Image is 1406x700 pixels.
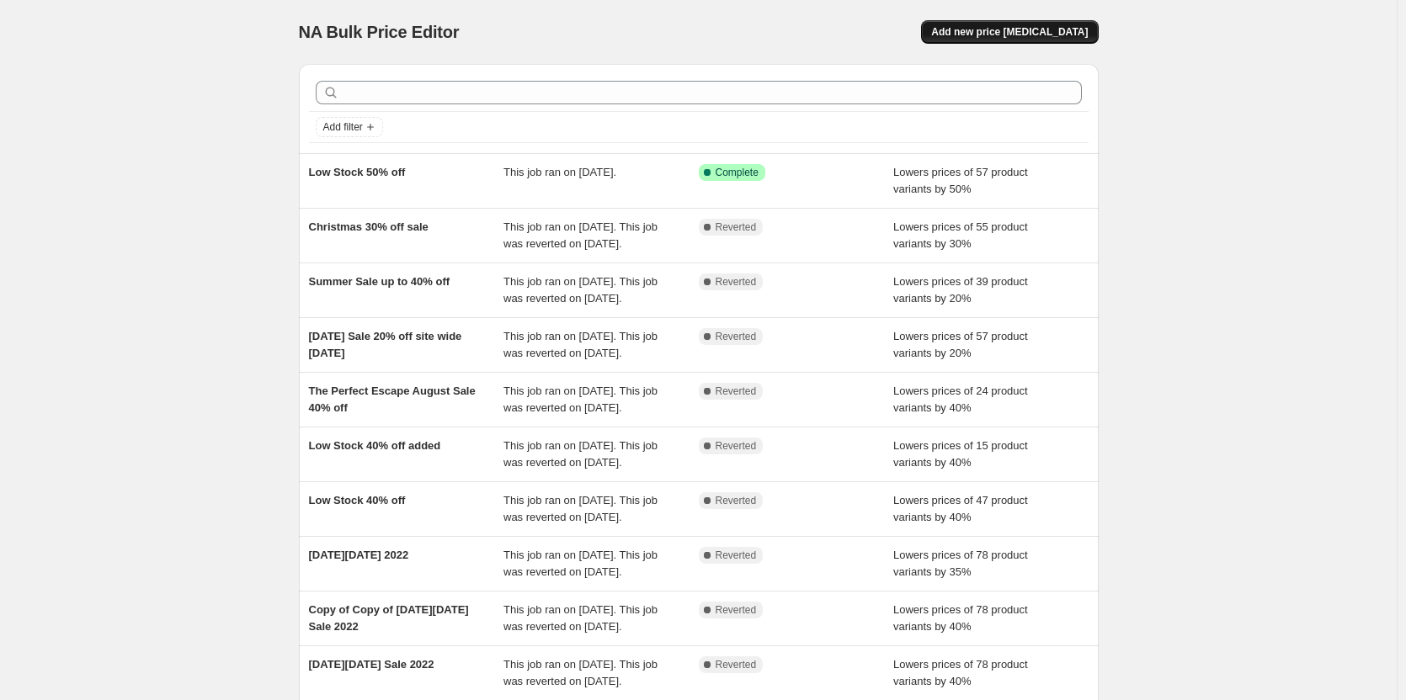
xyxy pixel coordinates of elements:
[503,658,658,687] span: This job ran on [DATE]. This job was reverted on [DATE].
[503,330,658,359] span: This job ran on [DATE]. This job was reverted on [DATE].
[921,20,1098,44] button: Add new price [MEDICAL_DATA]
[309,275,450,288] span: Summer Sale up to 40% off
[893,330,1028,359] span: Lowers prices of 57 product variants by 20%
[716,220,757,234] span: Reverted
[309,439,441,452] span: Low Stock 40% off added
[716,603,757,617] span: Reverted
[893,275,1028,305] span: Lowers prices of 39 product variants by 20%
[893,658,1028,687] span: Lowers prices of 78 product variants by 40%
[893,384,1028,414] span: Lowers prices of 24 product variants by 40%
[893,603,1028,633] span: Lowers prices of 78 product variants by 40%
[893,166,1028,195] span: Lowers prices of 57 product variants by 50%
[716,275,757,289] span: Reverted
[893,494,1028,523] span: Lowers prices of 47 product variants by 40%
[503,220,658,250] span: This job ran on [DATE]. This job was reverted on [DATE].
[716,439,757,453] span: Reverted
[503,384,658,414] span: This job ran on [DATE]. This job was reverted on [DATE].
[503,439,658,469] span: This job ran on [DATE]. This job was reverted on [DATE].
[716,166,759,179] span: Complete
[893,220,1028,250] span: Lowers prices of 55 product variants by 30%
[309,330,462,359] span: [DATE] Sale 20% off site wide [DATE]
[503,603,658,633] span: This job ran on [DATE]. This job was reverted on [DATE].
[716,494,757,507] span: Reverted
[309,549,409,561] span: [DATE][DATE] 2022
[503,166,616,178] span: This job ran on [DATE].
[503,275,658,305] span: This job ran on [DATE]. This job was reverted on [DATE].
[716,549,757,562] span: Reverted
[309,384,476,414] span: The Perfect Escape August Sale 40% off
[716,330,757,343] span: Reverted
[323,120,363,134] span: Add filter
[893,549,1028,578] span: Lowers prices of 78 product variants by 35%
[299,23,460,41] span: NA Bulk Price Editor
[309,658,434,671] span: [DATE][DATE] Sale 2022
[931,25,1088,39] span: Add new price [MEDICAL_DATA]
[316,117,383,137] button: Add filter
[716,658,757,671] span: Reverted
[893,439,1028,469] span: Lowers prices of 15 product variants by 40%
[309,166,406,178] span: Low Stock 50% off
[309,603,469,633] span: Copy of Copy of [DATE][DATE] Sale 2022
[309,220,429,233] span: Christmas 30% off sale
[716,384,757,398] span: Reverted
[503,549,658,578] span: This job ran on [DATE]. This job was reverted on [DATE].
[503,494,658,523] span: This job ran on [DATE]. This job was reverted on [DATE].
[309,494,406,506] span: Low Stock 40% off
